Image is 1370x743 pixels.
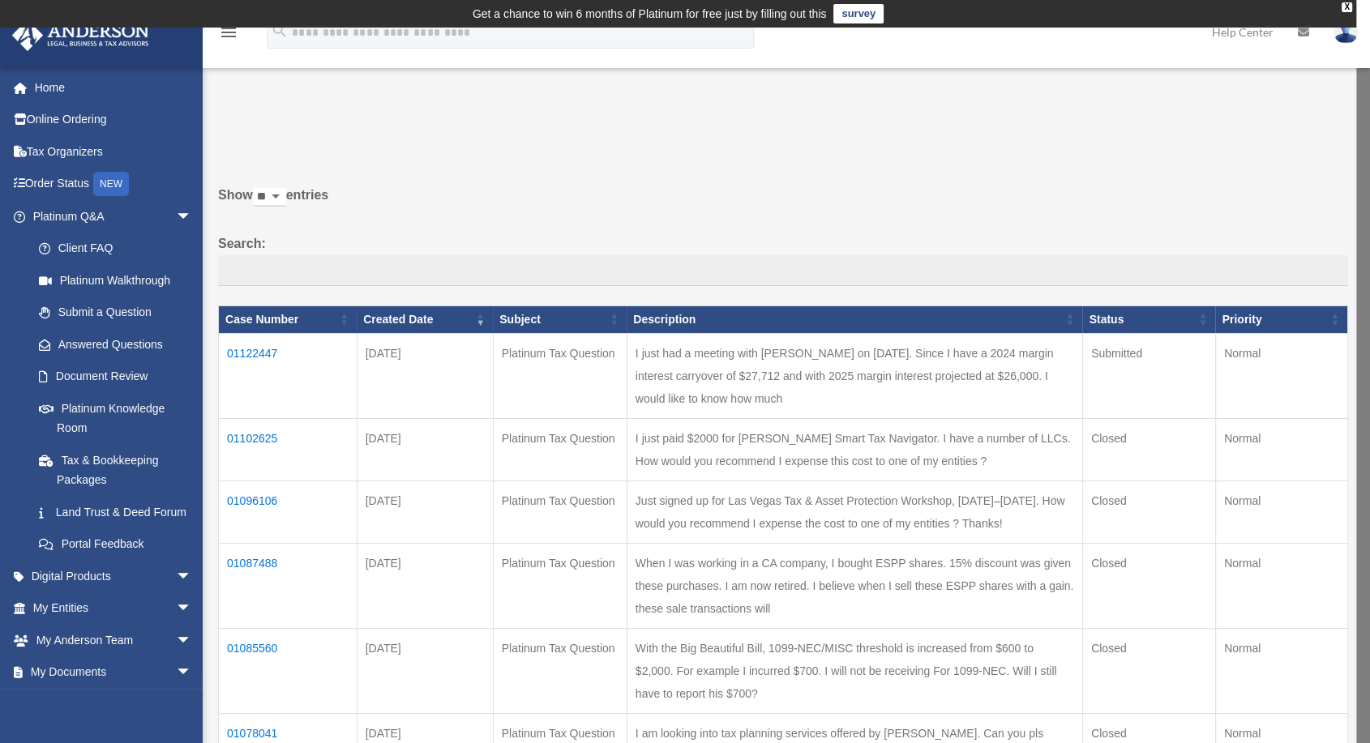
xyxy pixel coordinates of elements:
td: Just signed up for Las Vegas Tax & Asset Protection Workshop, [DATE]–[DATE]. How would you recomm... [627,480,1082,543]
th: Created Date: activate to sort column ascending [357,305,493,333]
td: Normal [1215,543,1347,628]
a: Submit a Question [23,297,208,329]
a: survey [833,4,884,23]
td: 01087488 [219,543,357,628]
div: NEW [93,172,129,196]
a: My Documentsarrow_drop_down [11,656,216,689]
td: Platinum Tax Question [493,333,627,418]
a: Digital Productsarrow_drop_down [11,560,216,592]
a: Online Learningarrow_drop_down [11,688,216,720]
th: Priority: activate to sort column ascending [1215,305,1347,333]
td: Normal [1215,418,1347,480]
td: Platinum Tax Question [493,543,627,628]
div: close [1342,2,1352,12]
i: search [271,22,289,40]
img: Anderson Advisors Platinum Portal [7,19,154,51]
td: I just had a meeting with [PERSON_NAME] on [DATE]. Since I have a 2024 margin interest carryover ... [627,333,1082,418]
a: My Anderson Teamarrow_drop_down [11,624,216,656]
th: Status: activate to sort column ascending [1082,305,1215,333]
span: arrow_drop_down [176,624,208,657]
td: Platinum Tax Question [493,418,627,480]
td: Closed [1082,628,1215,713]
td: Closed [1082,480,1215,543]
div: Get a chance to win 6 months of Platinum for free just by filling out this [473,4,827,23]
a: Answered Questions [23,328,200,361]
input: Search: [218,255,1348,286]
td: Platinum Tax Question [493,480,627,543]
a: Portal Feedback [23,528,208,561]
td: 01122447 [219,333,357,418]
td: Normal [1215,628,1347,713]
span: arrow_drop_down [176,560,208,593]
td: [DATE] [357,418,493,480]
td: With the Big Beautiful Bill, 1099-NEC/MISC threshold is increased from $600 to $2,000. For exampl... [627,628,1082,713]
td: [DATE] [357,543,493,628]
td: Closed [1082,543,1215,628]
a: Client FAQ [23,233,208,265]
td: I just paid $2000 for [PERSON_NAME] Smart Tax Navigator. I have a number of LLCs. How would you r... [627,418,1082,480]
td: Submitted [1082,333,1215,418]
a: Order StatusNEW [11,168,216,201]
a: Platinum Knowledge Room [23,392,208,444]
img: User Pic [1334,20,1358,44]
span: arrow_drop_down [176,656,208,690]
span: arrow_drop_down [176,592,208,626]
span: arrow_drop_down [176,688,208,721]
th: Description: activate to sort column ascending [627,305,1082,333]
th: Case Number: activate to sort column ascending [219,305,357,333]
td: Closed [1082,418,1215,480]
td: [DATE] [357,333,493,418]
a: Online Ordering [11,104,216,136]
label: Search: [218,233,1348,286]
a: Home [11,71,216,104]
a: Land Trust & Deed Forum [23,496,208,528]
td: When I was working in a CA company, I bought ESPP shares. 15% discount was given these purchases.... [627,543,1082,628]
a: menu [219,28,238,42]
select: Showentries [253,188,286,207]
a: Tax Organizers [11,135,216,168]
td: 01102625 [219,418,357,480]
a: Document Review [23,361,208,393]
th: Subject: activate to sort column ascending [493,305,627,333]
td: Normal [1215,480,1347,543]
a: Tax & Bookkeeping Packages [23,444,208,496]
td: 01085560 [219,628,357,713]
td: Platinum Tax Question [493,628,627,713]
a: Platinum Walkthrough [23,264,208,297]
td: [DATE] [357,480,493,543]
td: [DATE] [357,628,493,713]
label: Show entries [218,184,1348,223]
a: My Entitiesarrow_drop_down [11,592,216,625]
span: arrow_drop_down [176,200,208,233]
a: Platinum Q&Aarrow_drop_down [11,200,208,233]
td: Normal [1215,333,1347,418]
td: 01096106 [219,480,357,543]
i: menu [219,23,238,42]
